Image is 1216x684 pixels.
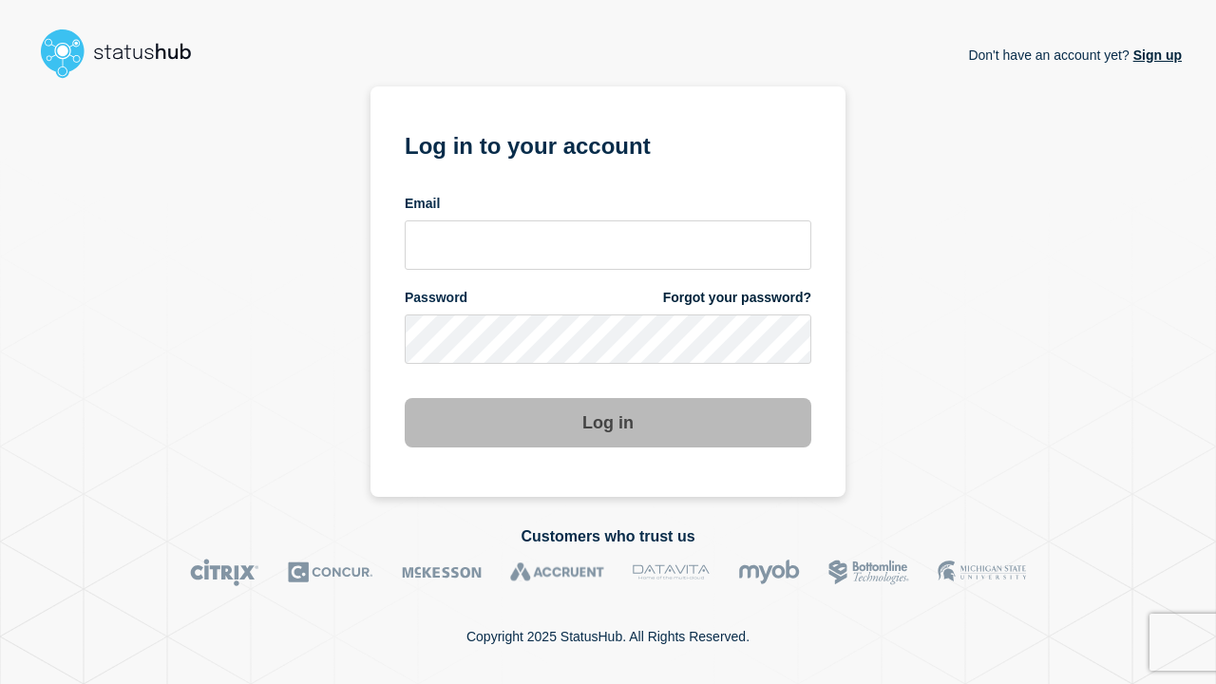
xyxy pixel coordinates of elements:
[405,220,811,270] input: email input
[34,23,215,84] img: StatusHub logo
[402,559,482,586] img: McKesson logo
[1130,47,1182,63] a: Sign up
[405,314,811,364] input: password input
[938,559,1026,586] img: MSU logo
[34,528,1182,545] h2: Customers who trust us
[466,629,750,644] p: Copyright 2025 StatusHub. All Rights Reserved.
[738,559,800,586] img: myob logo
[663,289,811,307] a: Forgot your password?
[190,559,259,586] img: Citrix logo
[405,195,440,213] span: Email
[968,32,1182,78] p: Don't have an account yet?
[405,126,811,161] h1: Log in to your account
[405,398,811,447] button: Log in
[288,559,373,586] img: Concur logo
[405,289,467,307] span: Password
[510,559,604,586] img: Accruent logo
[828,559,909,586] img: Bottomline logo
[633,559,710,586] img: DataVita logo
